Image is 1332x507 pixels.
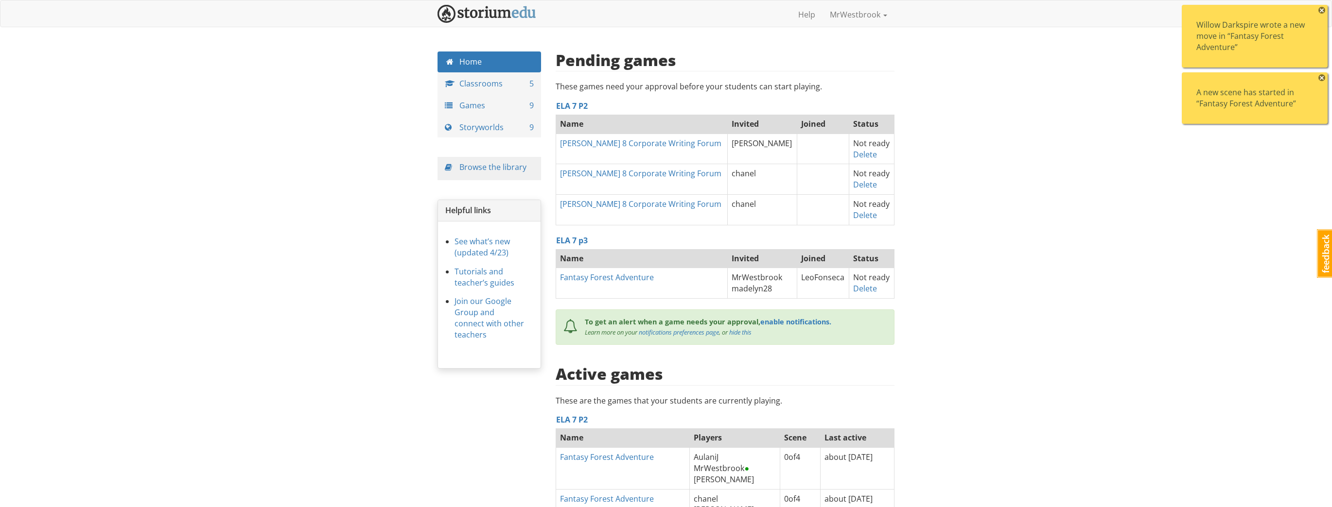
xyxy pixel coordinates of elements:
[732,138,792,149] span: [PERSON_NAME]
[438,117,541,138] a: Storyworlds 9
[529,122,534,133] span: 9
[853,179,877,190] a: Delete
[438,200,541,221] div: Helpful links
[694,493,718,504] span: chanel
[690,428,780,448] th: Players
[797,114,849,134] th: Joined
[853,210,877,220] a: Delete
[556,365,663,382] h2: Active games
[560,452,654,462] a: Fantasy Forest Adventure
[732,168,756,179] span: chanel
[694,474,754,485] span: [PERSON_NAME]
[694,463,749,473] span: MrWestbrook
[556,81,895,92] p: These games need your approval before your students can start playing.
[1318,7,1325,14] span: ×
[853,199,890,209] span: Not ready
[732,199,756,209] span: chanel
[791,2,823,27] a: Help
[459,162,526,172] a: Browse the library
[1318,74,1325,81] span: ×
[853,283,877,294] a: Delete
[744,463,749,473] span: ●
[780,448,820,490] td: 0 of 4
[560,199,721,209] a: [PERSON_NAME] 8 Corporate Writing Forum
[556,101,588,111] a: ELA 7 P2
[853,272,890,283] span: Not ready
[585,317,760,326] span: To get an alert when a game needs your approval,
[560,493,654,504] a: Fantasy Forest Adventure
[556,428,690,448] th: Name
[556,114,727,134] th: Name
[556,395,895,406] p: These are the games that your students are currently playing.
[438,5,536,23] img: StoriumEDU
[727,249,797,268] th: Invited
[823,2,894,27] a: MrWestbrook
[455,296,524,340] a: Join our Google Group and connect with other teachers
[801,272,844,283] span: LeoFonseca
[797,249,849,268] th: Joined
[849,114,894,134] th: Status
[853,138,890,149] span: Not ready
[438,95,541,116] a: Games 9
[853,149,877,160] a: Delete
[780,428,820,448] th: Scene
[556,235,588,246] a: ELA 7 p3
[820,448,894,490] td: about [DATE]
[727,114,797,134] th: Invited
[438,51,541,72] a: Home
[455,266,514,288] a: Tutorials and teacher’s guides
[820,428,894,448] th: Last active
[732,272,782,283] span: MrWestbrook
[849,249,894,268] th: Status
[556,51,676,68] h2: Pending games
[529,78,534,89] span: 5
[556,249,727,268] th: Name
[1196,19,1313,53] div: Willow Darkspire wrote a new move in “Fantasy Forest Adventure”
[694,452,719,462] span: AulaniJ
[732,283,772,294] span: madelyn28
[1196,87,1313,109] div: A new scene has started in “Fantasy Forest Adventure”
[560,272,654,283] a: Fantasy Forest Adventure
[585,328,752,337] em: Learn more on your , or
[729,328,752,337] a: hide this
[760,317,831,326] a: enable notifications.
[529,100,534,111] span: 9
[560,168,721,179] a: [PERSON_NAME] 8 Corporate Writing Forum
[560,138,721,149] a: [PERSON_NAME] 8 Corporate Writing Forum
[455,236,510,258] a: See what’s new (updated 4/23)
[853,168,890,179] span: Not ready
[438,73,541,94] a: Classrooms 5
[556,414,588,425] a: ELA 7 P2
[639,328,719,337] a: notifications preferences page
